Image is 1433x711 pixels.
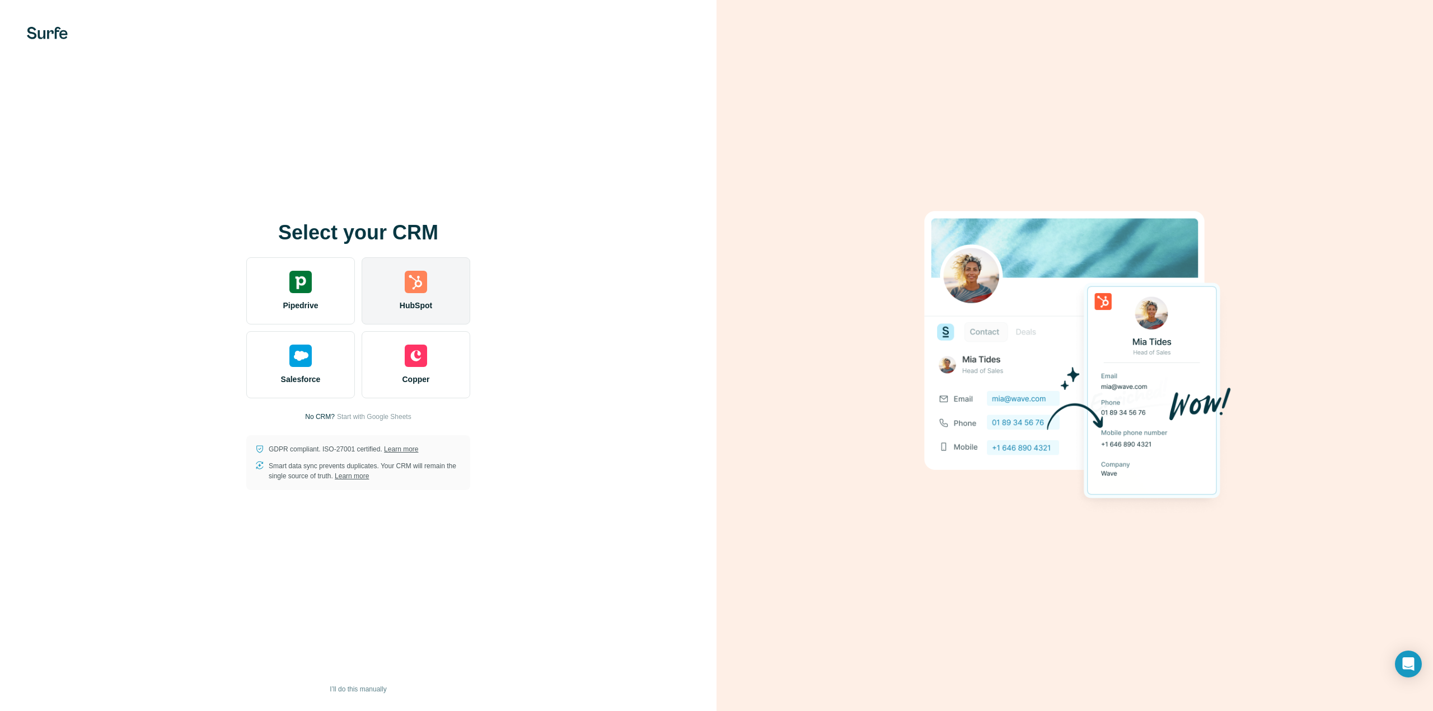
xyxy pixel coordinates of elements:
span: Pipedrive [283,300,318,311]
p: Smart data sync prevents duplicates. Your CRM will remain the single source of truth. [269,461,461,481]
h1: Select your CRM [246,222,470,244]
img: Surfe's logo [27,27,68,39]
p: No CRM? [305,412,335,422]
button: I’ll do this manually [322,681,394,698]
span: Salesforce [281,374,321,385]
a: Learn more [335,472,369,480]
img: pipedrive's logo [289,271,312,293]
img: hubspot's logo [405,271,427,293]
button: Start with Google Sheets [337,412,411,422]
div: Open Intercom Messenger [1395,651,1422,677]
a: Learn more [384,445,418,453]
img: HUBSPOT image [918,194,1231,518]
span: I’ll do this manually [330,684,386,694]
span: HubSpot [400,300,432,311]
span: Copper [402,374,430,385]
img: copper's logo [405,345,427,367]
p: GDPR compliant. ISO-27001 certified. [269,444,418,454]
img: salesforce's logo [289,345,312,367]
